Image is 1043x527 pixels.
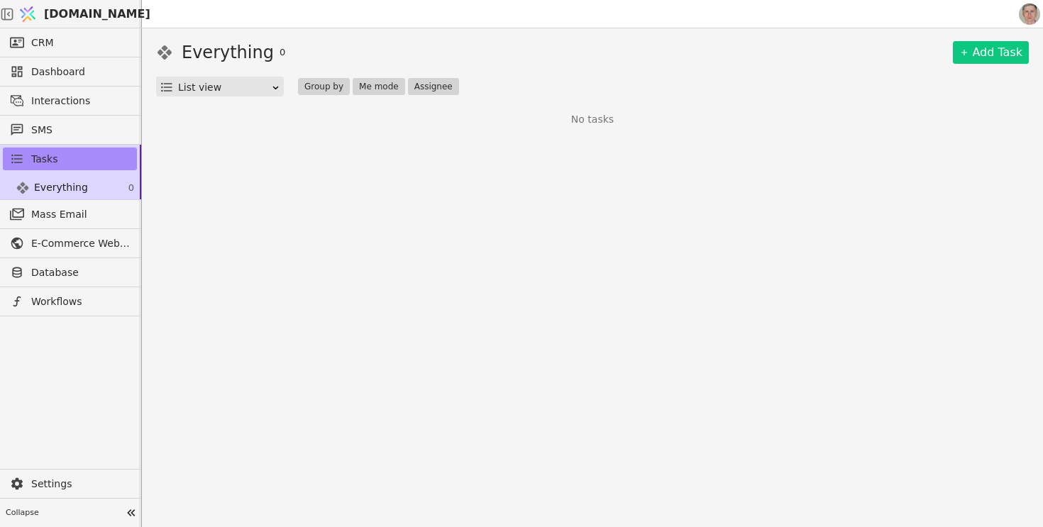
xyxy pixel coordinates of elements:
a: Tasks [3,148,137,170]
span: E-Commerce Web Development at Zona Digital Agency [31,236,130,251]
span: Workflows [31,294,130,309]
h1: Everything [182,40,274,65]
a: E-Commerce Web Development at Zona Digital Agency [3,232,137,255]
a: Interactions [3,89,137,112]
span: Collapse [6,507,121,519]
span: Interactions [31,94,130,109]
span: Tasks [31,152,58,167]
span: 0 [128,181,134,195]
a: Database [3,261,137,284]
span: Database [31,265,130,280]
a: CRM [3,31,137,54]
span: SMS [31,123,130,138]
a: Workflows [3,290,137,313]
span: CRM [31,35,54,50]
span: Settings [31,477,130,492]
a: Add Task [953,41,1029,64]
img: Logo [17,1,38,28]
button: Group by [298,78,350,95]
a: SMS [3,118,137,141]
p: No tasks [571,112,614,127]
a: Mass Email [3,203,137,226]
span: Everything [34,180,88,195]
span: [DOMAIN_NAME] [44,6,150,23]
button: Assignee [408,78,459,95]
a: Dashboard [3,60,137,83]
span: Dashboard [31,65,130,79]
a: [DOMAIN_NAME] [14,1,142,28]
span: 0 [280,45,285,60]
button: Me mode [353,78,405,95]
img: 1560949290925-CROPPED-IMG_0201-2-.jpg [1019,4,1040,25]
a: Settings [3,472,137,495]
div: List view [178,77,271,97]
span: Mass Email [31,207,130,222]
